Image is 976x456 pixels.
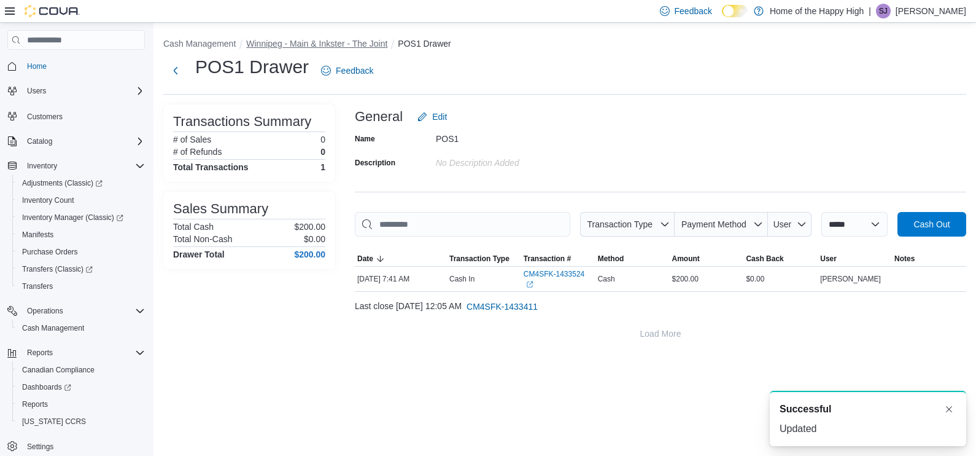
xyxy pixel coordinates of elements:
p: Home of the Happy High [770,4,864,18]
h4: $200.00 [294,250,325,259]
button: Users [2,82,150,100]
span: Settings [22,439,145,454]
button: Reports [12,396,150,413]
button: Manifests [12,226,150,243]
span: Cash Out [913,218,950,230]
span: Settings [27,442,53,452]
div: Sabreena Jones-Derochie [876,4,891,18]
button: Home [2,57,150,75]
span: Edit [432,111,447,123]
span: Load More [640,328,681,340]
span: Purchase Orders [17,245,145,259]
div: Notification [780,402,956,417]
a: Adjustments (Classic) [12,175,150,192]
a: Inventory Manager (Classic) [12,209,150,226]
span: Cash [598,274,615,284]
button: Transfers [12,278,150,295]
img: Cova [25,5,80,17]
span: $200.00 [672,274,699,284]
p: [PERSON_NAME] [896,4,966,18]
div: Last close [DATE] 12:05 AM [355,294,966,319]
a: Settings [22,439,58,454]
span: Successful [780,402,831,417]
span: Canadian Compliance [17,363,145,377]
button: Transaction Type [447,251,521,266]
span: Customers [22,108,145,124]
button: Catalog [2,133,150,150]
a: Dashboards [17,380,76,395]
span: Method [598,254,624,264]
span: Reports [22,399,48,409]
button: Cash Management [12,320,150,337]
span: Transaction Type [449,254,509,264]
button: Canadian Compliance [12,361,150,379]
p: 0 [320,147,325,157]
span: User [773,219,792,229]
a: Inventory Manager (Classic) [17,210,128,225]
button: Payment Method [675,212,768,237]
button: Reports [2,344,150,361]
h6: # of Refunds [173,147,222,157]
h1: POS1 Drawer [195,55,309,79]
h3: General [355,109,403,124]
span: Date [357,254,373,264]
button: POS1 Drawer [398,39,451,49]
h4: Drawer Total [173,250,225,259]
span: CM4SFK-1433411 [467,301,538,313]
h6: # of Sales [173,135,211,144]
span: Washington CCRS [17,414,145,429]
span: Inventory Count [22,195,74,205]
label: Description [355,158,395,168]
span: Reports [17,397,145,412]
div: No Description added [436,153,600,168]
span: Dashboards [22,382,71,392]
button: Inventory Count [12,192,150,209]
button: Transaction # [521,251,595,266]
span: [US_STATE] CCRS [22,417,86,427]
p: | [869,4,871,18]
h6: Total Cash [173,222,214,232]
button: Cash Back [743,251,818,266]
h6: Total Non-Cash [173,234,233,244]
button: Settings [2,438,150,455]
button: Reports [22,345,58,360]
p: 0 [320,135,325,144]
span: Purchase Orders [22,247,78,257]
button: Next [163,58,188,83]
a: Adjustments (Classic) [17,176,107,191]
a: Feedback [316,58,378,83]
label: Name [355,134,375,144]
div: Updated [780,422,956,436]
span: User [820,254,837,264]
span: Cash Management [17,321,145,336]
span: Payment Method [681,219,746,229]
p: Cash In [449,274,474,284]
span: Manifests [17,227,145,242]
button: Method [595,251,670,266]
span: Inventory Count [17,193,145,208]
span: Users [27,86,46,96]
span: Notes [894,254,915,264]
div: POS1 [436,129,600,144]
a: Dashboards [12,379,150,396]
button: [US_STATE] CCRS [12,413,150,430]
h4: Total Transactions [173,162,249,172]
span: Customers [27,112,63,122]
input: This is a search bar. As you type, the results lower in the page will automatically filter. [355,212,570,237]
span: Operations [27,306,63,316]
span: Operations [22,304,145,318]
button: Transaction Type [580,212,675,237]
button: User [768,212,811,237]
svg: External link [526,281,533,288]
span: Cash Management [22,323,84,333]
span: Inventory [27,161,57,171]
span: [PERSON_NAME] [820,274,881,284]
span: Transaction Type [587,219,653,229]
a: Inventory Count [17,193,79,208]
button: Cash Management [163,39,236,49]
span: Inventory Manager (Classic) [17,210,145,225]
button: Inventory [22,159,62,173]
span: Canadian Compliance [22,365,95,375]
button: Date [355,251,447,266]
span: Amount [672,254,700,264]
